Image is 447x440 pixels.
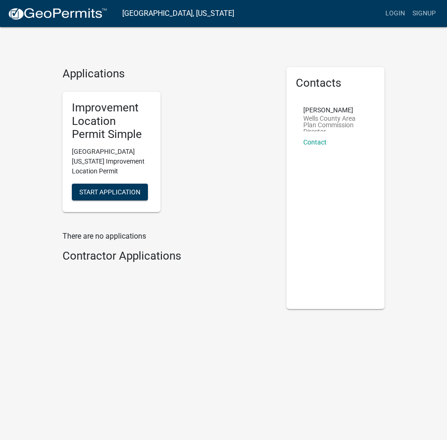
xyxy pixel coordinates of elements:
wm-workflow-list-section: Applications [63,67,272,220]
p: [GEOGRAPHIC_DATA] [US_STATE] Improvement Location Permit [72,147,151,176]
p: Wells County Area Plan Commission Director [303,115,368,131]
p: [PERSON_NAME] [303,107,368,113]
a: Login [382,5,409,22]
h5: Contacts [296,76,375,90]
h4: Applications [63,67,272,81]
a: [GEOGRAPHIC_DATA], [US_STATE] [122,6,234,21]
wm-workflow-list-section: Contractor Applications [63,249,272,267]
a: Signup [409,5,440,22]
h4: Contractor Applications [63,249,272,263]
h5: Improvement Location Permit Simple [72,101,151,141]
p: There are no applications [63,231,272,242]
a: Contact [303,138,327,146]
button: Start Application [72,184,148,200]
span: Start Application [79,188,140,196]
